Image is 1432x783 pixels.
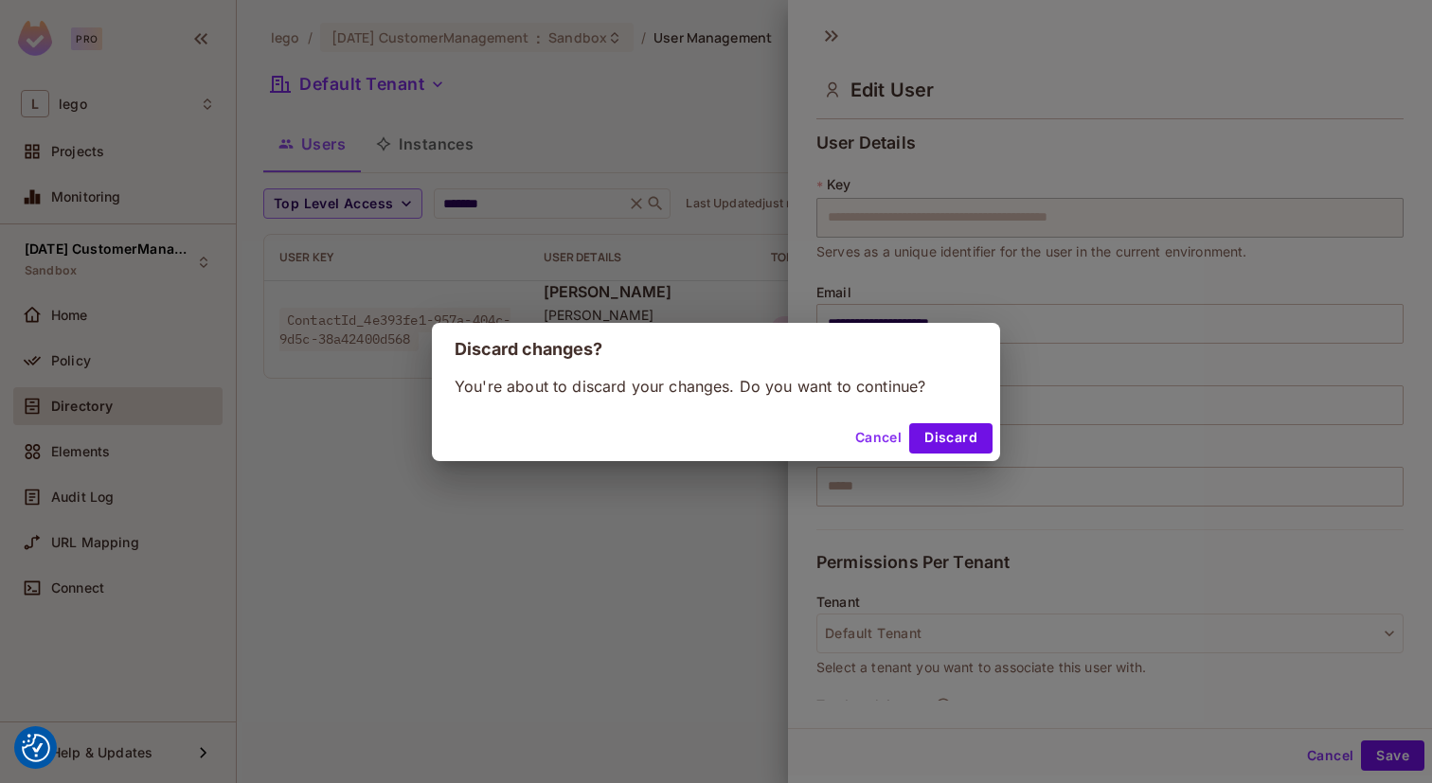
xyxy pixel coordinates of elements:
[22,734,50,762] button: Consent Preferences
[455,376,977,397] p: You're about to discard your changes. Do you want to continue?
[909,423,993,454] button: Discard
[848,423,909,454] button: Cancel
[432,323,1000,376] h2: Discard changes?
[22,734,50,762] img: Revisit consent button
